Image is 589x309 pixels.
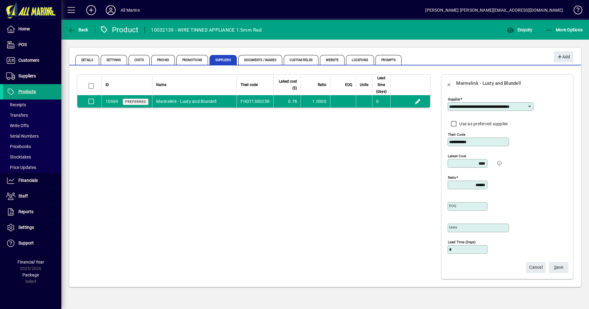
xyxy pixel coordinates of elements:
a: Settings [3,220,61,235]
span: Locations [346,55,374,65]
a: Reports [3,204,61,220]
span: Staff [18,194,28,198]
span: Documents / Images [238,55,283,65]
span: Promotions [176,55,208,65]
span: Settings [18,225,34,230]
span: Stocktakes [6,154,31,159]
button: Back [66,24,90,35]
span: Preferred [125,100,146,104]
span: Costs [129,55,150,65]
a: Home [3,22,61,37]
div: Marinelink - Lusty and Blundell [456,78,521,88]
span: Pricing [151,55,175,65]
a: Customers [3,53,61,68]
span: Price Updates [6,165,36,170]
a: POS [3,37,61,53]
button: Cancel [526,262,546,273]
span: Ratio [318,81,326,88]
mat-label: EOQ [449,204,456,208]
span: Financials [18,178,38,183]
span: Custom Fields [284,55,318,65]
span: Support [18,241,34,245]
span: More Options [545,27,583,32]
span: S [554,265,556,270]
button: More Options [544,24,584,35]
span: Prompts [375,55,402,65]
mat-label: Latest cost [448,154,466,158]
span: POS [18,42,27,47]
span: Home [18,26,30,31]
span: Reports [18,209,33,214]
div: All Marine [121,5,140,15]
span: EOQ [345,81,352,88]
span: Package [22,272,39,277]
a: Serial Numbers [3,131,61,141]
a: Financials [3,173,61,188]
span: ave [554,262,564,272]
mat-label: Their code [448,132,465,137]
span: Add [557,52,570,62]
span: Latest cost ($) [277,78,297,92]
a: Pricebooks [3,141,61,152]
span: Name [156,81,166,88]
span: Website [320,55,345,65]
td: FHDT130025R [237,95,273,108]
mat-label: Lead time (days) [448,240,475,244]
span: Suppliers [210,55,237,65]
span: Units [360,81,368,88]
button: Profile [101,5,121,16]
a: Price Updates [3,162,61,173]
span: Their code [241,81,258,88]
a: Staff [3,189,61,204]
span: Details [75,55,99,65]
a: Transfers [3,110,61,120]
span: Lead time (days) [376,75,387,95]
a: Write Offs [3,120,61,131]
span: Cancel [529,262,543,272]
button: Back [441,76,456,91]
td: 0.78 [273,95,301,108]
div: 10069 [106,98,118,105]
span: Financial Year [17,260,44,264]
div: Product [100,25,139,35]
span: ID [106,81,109,88]
mat-label: Ratio [448,175,456,180]
div: 10032139 - WIRE TINNED APPLIANCE 1.5mm Red [151,25,262,35]
mat-label: Supplier [448,97,460,101]
label: Use as preferred supplier [458,121,508,127]
span: Transfers [6,113,28,118]
mat-label: Units [449,225,457,229]
td: 1.0000 [301,95,330,108]
td: 0 [372,95,390,108]
app-page-header-button: Back [61,24,95,35]
button: Add [81,5,101,16]
a: Receipts [3,100,61,110]
button: Enquiry [505,24,534,35]
div: [PERSON_NAME] [PERSON_NAME][EMAIL_ADDRESS][DOMAIN_NAME] [425,5,563,15]
span: Products [18,89,36,94]
span: Serial Numbers [6,134,39,139]
span: Pricebooks [6,144,31,149]
a: Suppliers [3,68,61,84]
a: Knowledge Base [569,1,581,21]
span: Enquiry [507,27,532,32]
button: Add [554,51,573,62]
span: Suppliers [18,73,36,78]
span: Back [68,27,88,32]
span: Customers [18,58,39,63]
a: Support [3,236,61,251]
span: Receipts [6,102,26,107]
button: Save [549,262,568,273]
span: Settings [101,55,127,65]
a: Stocktakes [3,152,61,162]
span: Write Offs [6,123,29,128]
td: Marinelink - Lusty and Blundell [152,95,237,108]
